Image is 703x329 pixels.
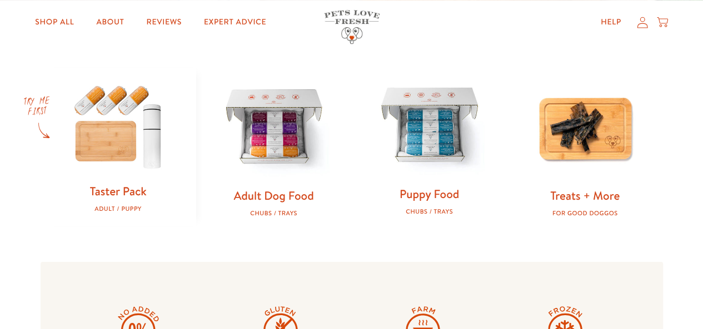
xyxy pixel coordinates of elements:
[58,205,178,212] div: Adult / Puppy
[195,11,275,33] a: Expert Advice
[324,10,380,44] img: Pets Love Fresh
[370,208,490,215] div: Chubs / Trays
[592,11,630,33] a: Help
[525,210,645,217] div: For good doggos
[400,186,459,202] a: Puppy Food
[138,11,191,33] a: Reviews
[214,210,334,217] div: Chubs / Trays
[89,183,146,199] a: Taster Pack
[550,188,620,204] a: Treats + More
[233,188,313,204] a: Adult Dog Food
[26,11,83,33] a: Shop All
[87,11,133,33] a: About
